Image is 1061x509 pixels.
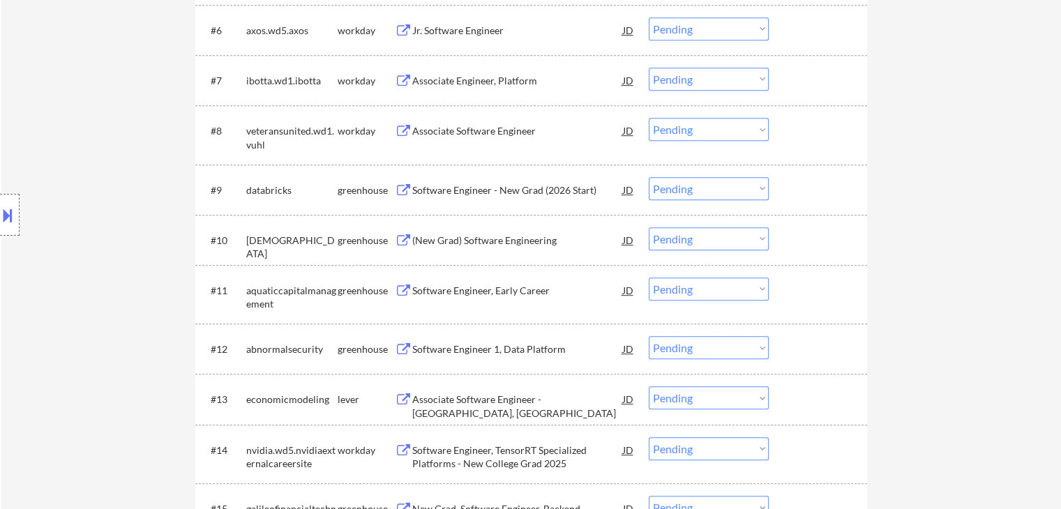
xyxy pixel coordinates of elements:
[622,68,635,93] div: JD
[412,342,623,356] div: Software Engineer 1, Data Platform
[622,386,635,411] div: JD
[622,118,635,143] div: JD
[246,393,338,407] div: economicmodeling
[622,278,635,303] div: JD
[211,393,235,407] div: #13
[622,437,635,462] div: JD
[246,24,338,38] div: axos.wd5.axos
[211,342,235,356] div: #12
[338,74,395,88] div: workday
[338,124,395,138] div: workday
[246,443,338,471] div: nvidia.wd5.nvidiaexternalcareersite
[622,227,635,252] div: JD
[338,284,395,298] div: greenhouse
[412,284,623,298] div: Software Engineer, Early Career
[211,74,235,88] div: #7
[412,234,623,248] div: (New Grad) Software Engineering
[338,393,395,407] div: lever
[246,284,338,311] div: aquaticcapitalmanagement
[246,342,338,356] div: abnormalsecurity
[338,342,395,356] div: greenhouse
[412,124,623,138] div: Associate Software Engineer
[622,17,635,43] div: JD
[622,177,635,202] div: JD
[412,24,623,38] div: Jr. Software Engineer
[211,24,235,38] div: #6
[412,74,623,88] div: Associate Engineer, Platform
[246,74,338,88] div: ibotta.wd1.ibotta
[338,443,395,457] div: workday
[412,443,623,471] div: Software Engineer, TensorRT Specialized Platforms - New College Grad 2025
[246,124,338,151] div: veteransunited.wd1.vuhl
[246,234,338,261] div: [DEMOGRAPHIC_DATA]
[412,393,623,420] div: Associate Software Engineer - [GEOGRAPHIC_DATA], [GEOGRAPHIC_DATA]
[211,443,235,457] div: #14
[412,183,623,197] div: Software Engineer - New Grad (2026 Start)
[246,183,338,197] div: databricks
[338,24,395,38] div: workday
[338,183,395,197] div: greenhouse
[622,336,635,361] div: JD
[338,234,395,248] div: greenhouse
